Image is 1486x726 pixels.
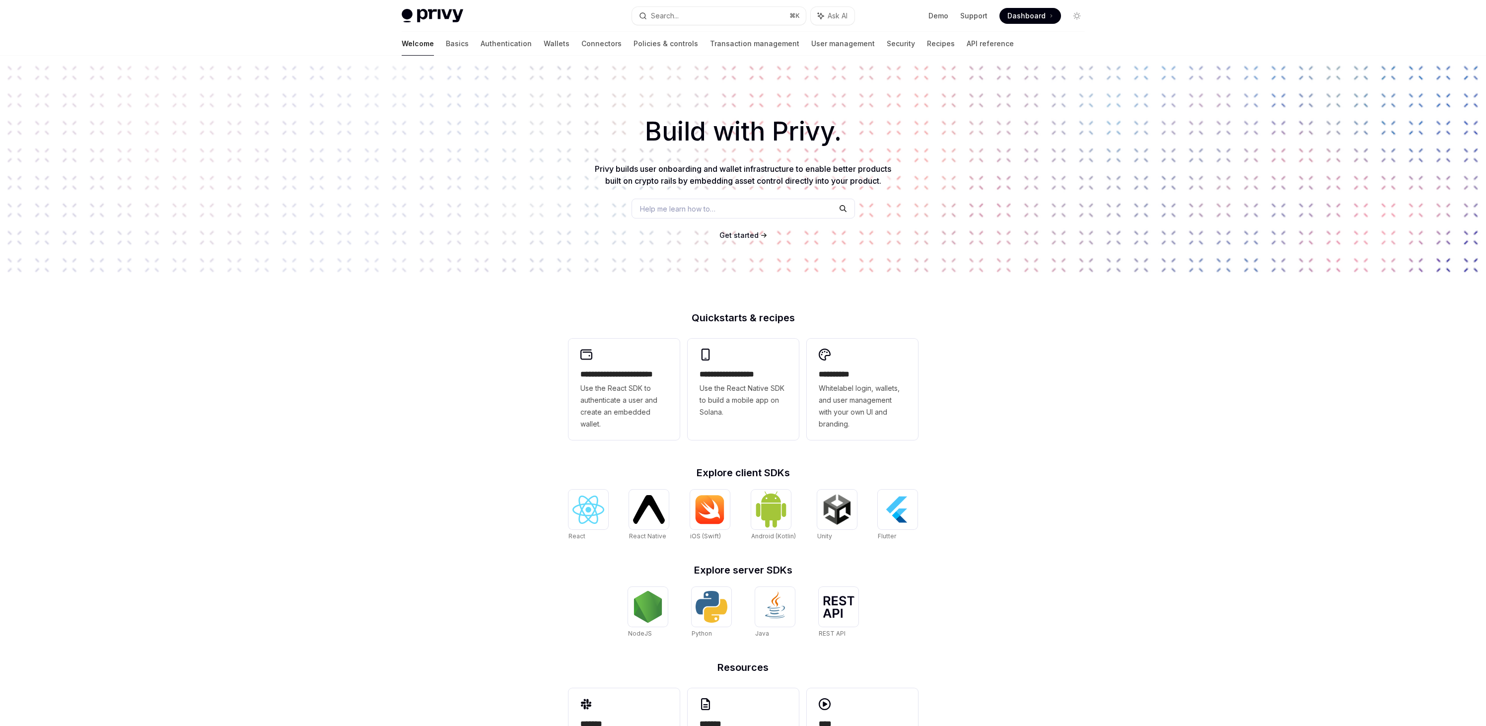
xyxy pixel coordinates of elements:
a: **** *****Whitelabel login, wallets, and user management with your own UI and branding. [807,339,918,440]
span: Use the React SDK to authenticate a user and create an embedded wallet. [580,382,668,430]
a: Recipes [927,32,955,56]
span: Android (Kotlin) [751,532,796,540]
img: React [572,496,604,524]
a: NodeJSNodeJS [628,587,668,639]
a: Transaction management [710,32,799,56]
h2: Explore client SDKs [568,468,918,478]
button: Toggle dark mode [1069,8,1085,24]
h2: Resources [568,662,918,672]
span: Flutter [878,532,896,540]
a: iOS (Swift)iOS (Swift) [690,490,730,541]
a: Dashboard [999,8,1061,24]
a: Authentication [481,32,532,56]
a: API reference [967,32,1014,56]
img: Python [696,591,727,623]
img: REST API [823,596,854,618]
span: NodeJS [628,630,652,637]
a: **** **** **** ***Use the React Native SDK to build a mobile app on Solana. [688,339,799,440]
img: React Native [633,495,665,523]
span: Privy builds user onboarding and wallet infrastructure to enable better products built on crypto ... [595,164,891,186]
a: Android (Kotlin)Android (Kotlin) [751,490,796,541]
img: Flutter [882,494,914,525]
a: Wallets [544,32,569,56]
span: Get started [719,231,759,239]
a: Demo [928,11,948,21]
a: User management [811,32,875,56]
span: React Native [629,532,666,540]
a: Security [887,32,915,56]
a: Policies & controls [634,32,698,56]
a: REST APIREST API [819,587,858,639]
h2: Quickstarts & recipes [568,313,918,323]
button: Ask AI [811,7,854,25]
a: Basics [446,32,469,56]
span: Java [755,630,769,637]
img: NodeJS [632,591,664,623]
span: Use the React Native SDK to build a mobile app on Solana. [700,382,787,418]
a: PythonPython [692,587,731,639]
span: ⌘ K [789,12,800,20]
span: Python [692,630,712,637]
span: Whitelabel login, wallets, and user management with your own UI and branding. [819,382,906,430]
img: iOS (Swift) [694,495,726,524]
a: FlutterFlutter [878,490,918,541]
h2: Explore server SDKs [568,565,918,575]
a: React NativeReact Native [629,490,669,541]
a: JavaJava [755,587,795,639]
span: iOS (Swift) [690,532,721,540]
span: Unity [817,532,832,540]
span: Ask AI [828,11,848,21]
a: Connectors [581,32,622,56]
span: Dashboard [1007,11,1046,21]
button: Search...⌘K [632,7,806,25]
a: Welcome [402,32,434,56]
img: light logo [402,9,463,23]
span: Help me learn how to… [640,204,715,214]
a: Support [960,11,988,21]
img: Unity [821,494,853,525]
span: REST API [819,630,846,637]
span: React [568,532,585,540]
img: Android (Kotlin) [755,491,787,528]
a: Get started [719,230,759,240]
h1: Build with Privy. [16,112,1470,151]
a: UnityUnity [817,490,857,541]
img: Java [759,591,791,623]
div: Search... [651,10,679,22]
a: ReactReact [568,490,608,541]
